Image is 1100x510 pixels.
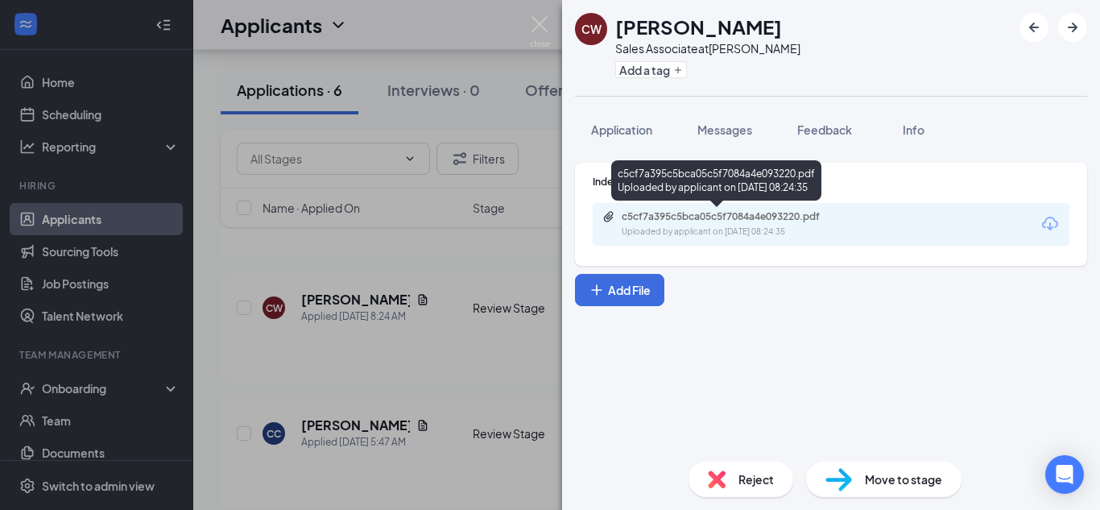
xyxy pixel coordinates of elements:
[591,122,652,137] span: Application
[622,226,863,238] div: Uploaded by applicant on [DATE] 08:24:35
[575,274,664,306] button: Add FilePlus
[589,282,605,298] svg: Plus
[1058,13,1087,42] button: ArrowRight
[615,40,800,56] div: Sales Associate at [PERSON_NAME]
[738,471,774,488] span: Reject
[1040,214,1060,234] svg: Download
[865,471,942,488] span: Move to stage
[615,61,687,78] button: PlusAdd a tag
[1045,455,1084,494] div: Open Intercom Messenger
[602,210,863,238] a: Paperclipc5cf7a395c5bca05c5f7084a4e093220.pdfUploaded by applicant on [DATE] 08:24:35
[593,175,1069,189] div: Indeed Resume
[622,210,847,223] div: c5cf7a395c5bca05c5f7084a4e093220.pdf
[615,13,782,40] h1: [PERSON_NAME]
[1024,18,1044,37] svg: ArrowLeftNew
[697,122,752,137] span: Messages
[797,122,852,137] span: Feedback
[673,65,683,75] svg: Plus
[611,160,821,201] div: c5cf7a395c5bca05c5f7084a4e093220.pdf Uploaded by applicant on [DATE] 08:24:35
[1063,18,1082,37] svg: ArrowRight
[602,210,615,223] svg: Paperclip
[581,21,602,37] div: CW
[1019,13,1048,42] button: ArrowLeftNew
[903,122,924,137] span: Info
